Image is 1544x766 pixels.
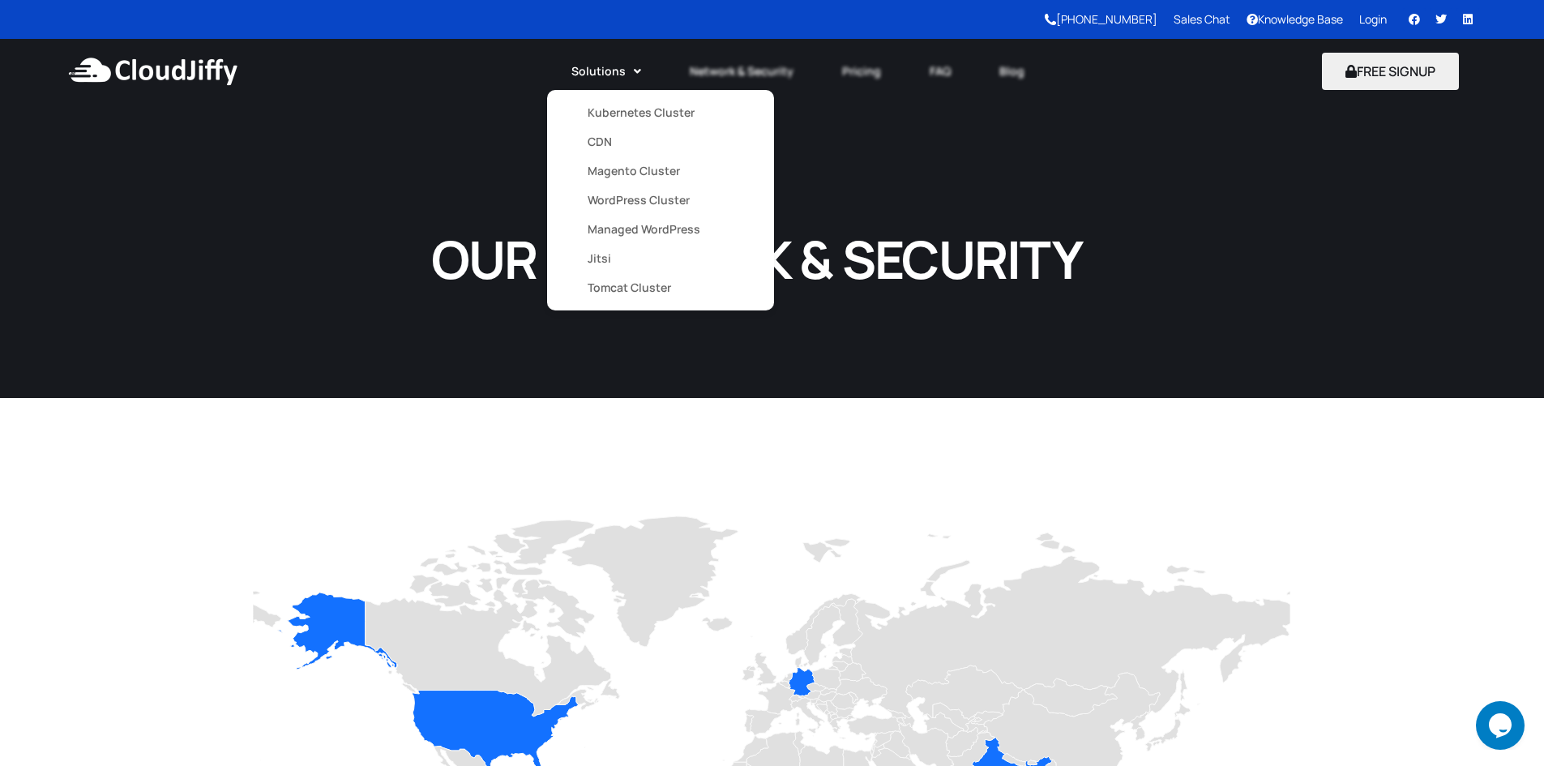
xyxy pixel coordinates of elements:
a: Kubernetes Cluster [588,98,734,127]
a: Knowledge Base [1247,11,1343,27]
a: Managed WordPress [588,215,734,244]
a: Network & Security [665,53,818,89]
a: CDN [588,127,734,156]
a: [PHONE_NUMBER] [1045,11,1157,27]
iframe: chat widget [1476,701,1528,750]
a: Login [1359,11,1387,27]
a: Blog [975,53,1049,89]
a: FAQ [905,53,975,89]
a: Tomcat Cluster [588,273,734,302]
h1: OUR NETWORK & SECURITY [379,225,1135,293]
button: FREE SIGNUP [1322,53,1459,90]
a: Solutions [547,53,665,89]
a: Sales Chat [1174,11,1230,27]
a: FREE SIGNUP [1322,62,1459,80]
a: Jitsi [588,244,734,273]
a: Magento Cluster [588,156,734,186]
a: Pricing [818,53,905,89]
a: WordPress Cluster [588,186,734,215]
